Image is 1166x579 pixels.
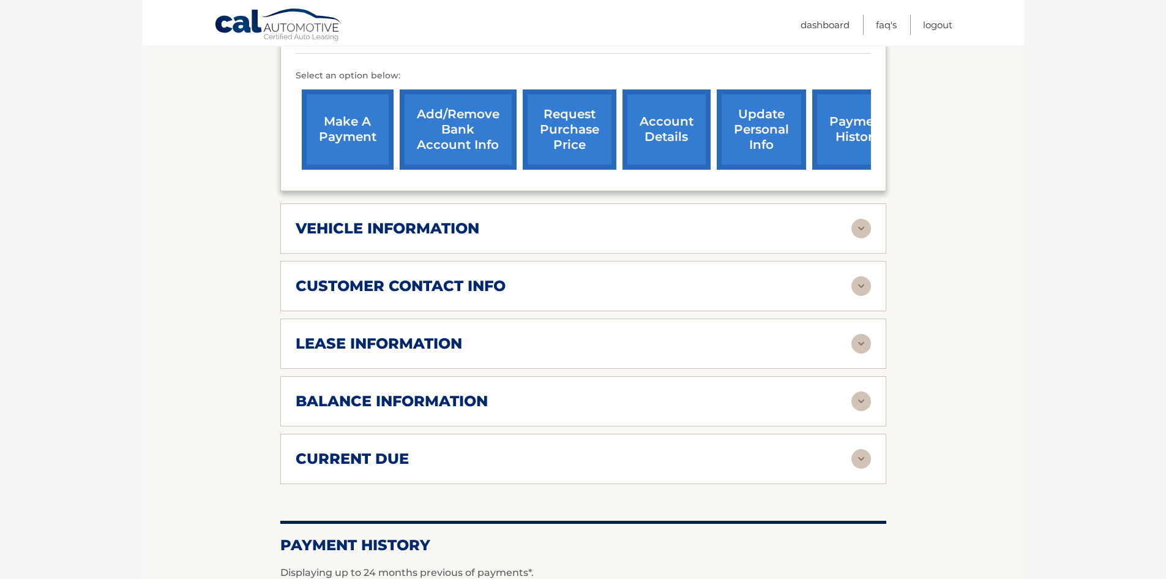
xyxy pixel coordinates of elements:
[851,219,871,238] img: accordion-rest.svg
[296,277,506,295] h2: customer contact info
[302,89,394,170] a: make a payment
[280,536,886,554] h2: Payment History
[296,219,479,238] h2: vehicle information
[923,15,952,35] a: Logout
[400,89,517,170] a: Add/Remove bank account info
[851,334,871,354] img: accordion-rest.svg
[851,392,871,411] img: accordion-rest.svg
[214,8,343,44] a: Cal Automotive
[296,69,871,83] p: Select an option below:
[812,89,904,170] a: payment history
[296,450,409,468] h2: current due
[717,89,806,170] a: update personal info
[523,89,616,170] a: request purchase price
[622,89,711,170] a: account details
[801,15,850,35] a: Dashboard
[851,449,871,469] img: accordion-rest.svg
[296,335,462,353] h2: lease information
[296,392,488,411] h2: balance information
[851,276,871,296] img: accordion-rest.svg
[876,15,897,35] a: FAQ's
